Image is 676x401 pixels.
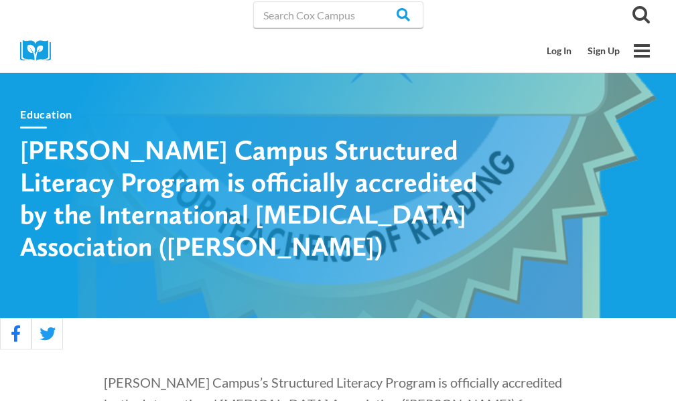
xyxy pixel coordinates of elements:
[20,40,60,61] img: Cox Campus
[253,1,423,28] input: Search Cox Campus
[628,37,656,65] button: Open menu
[580,38,628,64] a: Sign Up
[539,38,628,64] nav: Secondary Mobile Navigation
[539,38,580,64] a: Log In
[20,134,489,262] h1: [PERSON_NAME] Campus Structured Literacy Program is officially accredited by the International [M...
[20,108,72,121] a: Education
